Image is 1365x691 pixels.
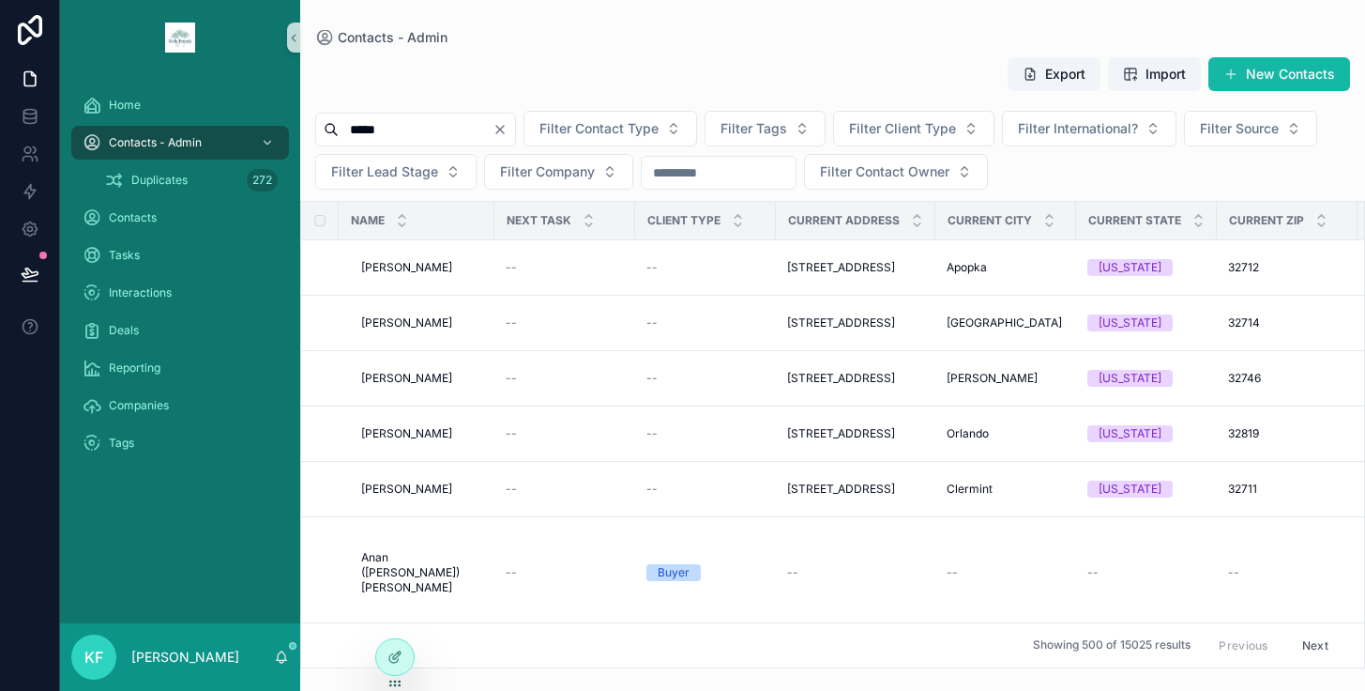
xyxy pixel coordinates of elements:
[361,260,483,275] a: [PERSON_NAME]
[315,28,447,47] a: Contacts - Admin
[947,260,1065,275] a: Apopka
[1145,65,1186,84] span: Import
[315,154,477,190] button: Select Button
[646,426,765,441] a: --
[646,260,658,275] span: --
[361,482,483,497] a: [PERSON_NAME]
[947,260,987,275] span: Apopka
[1228,482,1346,497] a: 32711
[484,154,633,190] button: Select Button
[506,371,624,386] a: --
[646,482,658,497] span: --
[523,111,697,146] button: Select Button
[1087,565,1099,580] span: --
[947,565,1065,580] a: --
[1002,111,1176,146] button: Select Button
[1087,370,1206,387] a: [US_STATE]
[351,213,385,228] span: Name
[165,23,195,53] img: App logo
[1228,482,1257,497] span: 32711
[247,169,278,192] div: 272
[1018,119,1138,138] span: Filter International?
[361,426,452,441] span: [PERSON_NAME]
[131,648,239,667] p: [PERSON_NAME]
[331,162,438,181] span: Filter Lead Stage
[506,315,624,330] a: --
[71,351,289,385] a: Reporting
[507,213,571,228] span: Next Task
[71,126,289,160] a: Contacts - Admin
[1228,371,1346,386] a: 32746
[361,371,483,386] a: [PERSON_NAME]
[109,248,140,263] span: Tasks
[849,119,956,138] span: Filter Client Type
[338,28,447,47] span: Contacts - Admin
[646,482,765,497] a: --
[71,201,289,235] a: Contacts
[1087,481,1206,498] a: [US_STATE]
[1099,481,1161,498] div: [US_STATE]
[947,371,1065,386] a: [PERSON_NAME]
[1228,371,1261,386] span: 32746
[804,154,988,190] button: Select Button
[1208,57,1350,91] a: New Contacts
[787,426,895,441] span: [STREET_ADDRESS]
[1228,565,1239,580] span: --
[94,163,289,197] a: Duplicates272
[646,426,658,441] span: --
[646,260,765,275] a: --
[787,426,924,441] a: [STREET_ADDRESS]
[361,550,483,595] a: Anan ([PERSON_NAME]) [PERSON_NAME]
[787,482,895,497] span: [STREET_ADDRESS]
[787,565,798,580] span: --
[646,371,658,386] span: --
[71,314,289,347] a: Deals
[1108,57,1201,91] button: Import
[109,98,141,113] span: Home
[1228,315,1346,330] a: 32714
[506,482,624,497] a: --
[787,371,924,386] a: [STREET_ADDRESS]
[109,361,160,376] span: Reporting
[1088,213,1181,228] span: Current State
[1099,425,1161,442] div: [US_STATE]
[71,88,289,122] a: Home
[71,389,289,422] a: Companies
[833,111,994,146] button: Select Button
[947,371,1038,386] span: [PERSON_NAME]
[948,213,1032,228] span: Current City
[1087,425,1206,442] a: [US_STATE]
[1228,565,1346,580] a: --
[947,315,1062,330] span: [GEOGRAPHIC_DATA]
[1289,631,1342,660] button: Next
[646,564,765,581] a: Buyer
[361,426,483,441] a: [PERSON_NAME]
[1033,638,1191,653] span: Showing 500 of 15025 results
[109,323,139,338] span: Deals
[60,75,300,484] div: scrollable content
[947,482,1065,497] a: Clermint
[787,260,895,275] span: [STREET_ADDRESS]
[1228,260,1259,275] span: 32712
[109,398,169,413] span: Companies
[947,315,1065,330] a: [GEOGRAPHIC_DATA]
[720,119,787,138] span: Filter Tags
[131,173,188,188] span: Duplicates
[506,315,517,330] span: --
[820,162,949,181] span: Filter Contact Owner
[1184,111,1317,146] button: Select Button
[1228,426,1346,441] a: 32819
[647,213,720,228] span: Client Type
[506,260,624,275] a: --
[109,436,134,451] span: Tags
[361,315,483,330] a: [PERSON_NAME]
[1228,260,1346,275] a: 32712
[1087,315,1206,331] a: [US_STATE]
[506,426,624,441] a: --
[787,565,924,580] a: --
[1200,119,1279,138] span: Filter Source
[658,564,690,581] div: Buyer
[1229,213,1304,228] span: Current Zip
[1099,259,1161,276] div: [US_STATE]
[1087,259,1206,276] a: [US_STATE]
